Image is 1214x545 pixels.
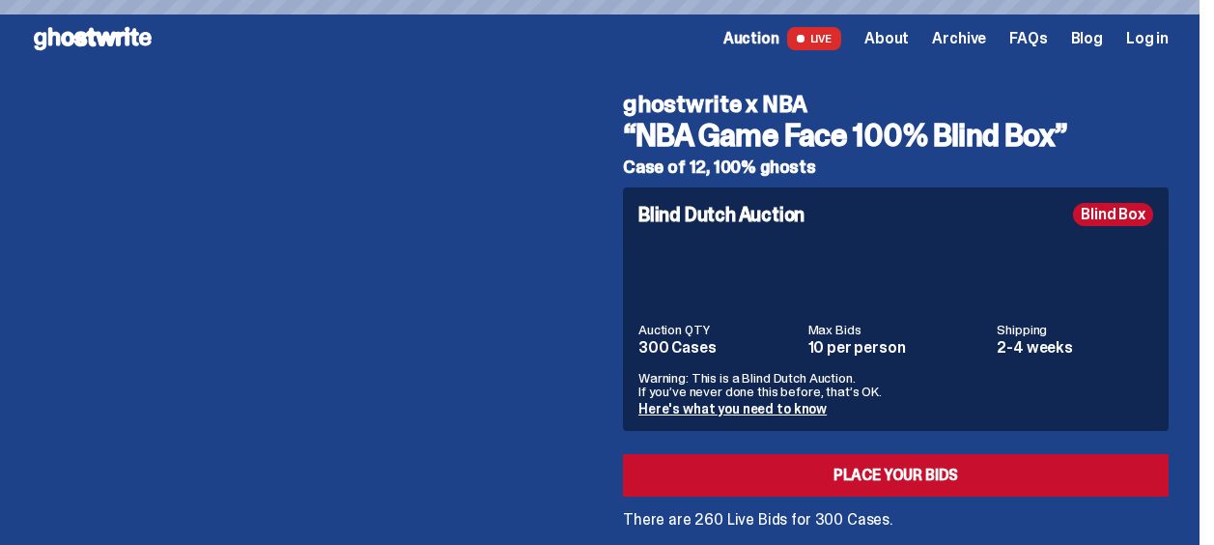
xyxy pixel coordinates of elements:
span: Auction [723,31,779,46]
p: There are 260 Live Bids for 300 Cases. [623,512,1169,528]
dt: Max Bids [808,323,986,336]
a: Here's what you need to know [638,400,827,417]
dd: 300 Cases [638,340,797,356]
a: About [864,31,909,46]
a: Archive [932,31,986,46]
a: Log in [1126,31,1169,46]
h3: “NBA Game Face 100% Blind Box” [623,120,1169,151]
span: LIVE [787,27,842,50]
a: Auction LIVE [723,27,841,50]
h4: ghostwrite x NBA [623,93,1169,116]
a: FAQs [1009,31,1047,46]
p: Warning: This is a Blind Dutch Auction. If you’ve never done this before, that’s OK. [638,371,1153,398]
a: Blog [1071,31,1103,46]
a: Place your Bids [623,454,1169,497]
dt: Auction QTY [638,323,797,336]
dd: 10 per person [808,340,986,356]
dd: 2-4 weeks [997,340,1153,356]
dt: Shipping [997,323,1153,336]
h5: Case of 12, 100% ghosts [623,158,1169,176]
h4: Blind Dutch Auction [638,205,805,224]
div: Blind Box [1073,203,1153,226]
